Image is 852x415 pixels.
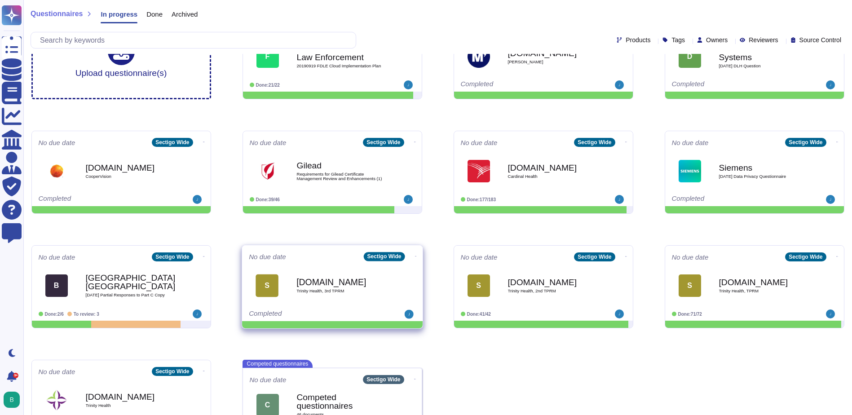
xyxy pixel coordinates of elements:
div: Sectigo Wide [785,252,826,261]
img: Logo [468,160,490,182]
span: No due date [250,139,287,146]
span: No due date [39,254,75,260]
b: [DOMAIN_NAME] [86,163,176,172]
b: [DOMAIN_NAME] [296,278,387,286]
div: Sectigo Wide [152,252,193,261]
span: Products [626,37,650,43]
span: Questionnaires [31,10,83,18]
span: Competed questionnaires [243,360,313,368]
span: Archived [172,11,198,18]
div: B [45,274,68,297]
span: [DATE] Data Privacy Questionnaire [719,174,809,179]
img: user [193,309,202,318]
span: Done: 41/42 [467,312,491,317]
span: Trinity Health, 2nd TPRM [508,289,598,293]
b: [DOMAIN_NAME] [719,278,809,287]
span: In progress [101,11,137,18]
b: Gilead [297,161,387,170]
img: user [404,195,413,204]
span: CooperVision [86,174,176,179]
span: Done: 21/22 [256,83,280,88]
span: Source Control [799,37,841,43]
div: Sectigo Wide [152,138,193,147]
span: No due date [461,139,498,146]
div: Sectigo Wide [785,138,826,147]
img: Logo [468,45,490,68]
div: Sectigo Wide [152,367,193,376]
img: user [826,80,835,89]
b: [DOMAIN_NAME] [86,393,176,401]
span: No due date [672,254,709,260]
div: F [256,45,279,68]
img: Logo [679,160,701,182]
span: Done: 2/6 [45,312,64,317]
img: user [193,195,202,204]
span: No due date [249,253,286,260]
b: Competed questionnaires [297,393,387,410]
span: No due date [39,139,75,146]
div: S [679,274,701,297]
b: [GEOGRAPHIC_DATA], [GEOGRAPHIC_DATA] [86,274,176,291]
div: Sectigo Wide [363,138,404,147]
span: [DATE] DLH Question [719,64,809,68]
div: S [256,274,278,297]
span: Trinity Health, 3rd TPRM [296,289,387,293]
img: user [826,309,835,318]
img: Logo [45,160,68,182]
div: Sectigo Wide [574,138,615,147]
div: Completed [39,195,149,204]
b: [DOMAIN_NAME] [508,49,598,57]
span: [DATE] Partial Responses to Part C Copy [86,293,176,297]
img: user [615,80,624,89]
div: 9+ [13,373,18,378]
span: 20190919 FDLE Cloud Implementation Plan [297,64,387,68]
span: Owners [706,37,728,43]
div: Sectigo Wide [574,252,615,261]
div: D [679,45,701,68]
img: user [615,195,624,204]
span: Trinity Health, TPRM [719,289,809,293]
img: user [615,309,624,318]
div: Sectigo Wide [363,252,405,261]
span: Done [146,11,163,18]
b: [US_STATE] Dept of Law Enforcement [297,44,387,62]
span: To review: 3 [74,312,99,317]
span: No due date [39,368,75,375]
div: Completed [249,310,360,319]
img: Logo [256,160,279,182]
img: user [4,392,20,408]
b: DLH Lufthansa Systems [719,44,809,62]
span: Requirements for Gilead Certificate Management Review and Enhancements (1) [297,172,387,181]
span: Tags [671,37,685,43]
div: Sectigo Wide [363,375,404,384]
span: Done: 71/72 [678,312,702,317]
span: Cardinal Health [508,174,598,179]
button: user [2,390,26,410]
div: Completed [672,195,782,204]
img: user [826,195,835,204]
div: Upload questionnaire(s) [75,38,167,77]
b: [DOMAIN_NAME] [508,278,598,287]
input: Search by keywords [35,32,356,48]
span: No due date [250,376,287,383]
div: Completed [672,80,782,89]
img: user [404,310,413,319]
span: Reviewers [749,37,778,43]
img: user [404,80,413,89]
b: Siemens [719,163,809,172]
span: Done: 177/183 [467,197,496,202]
div: Completed [461,80,571,89]
span: Done: 39/46 [256,197,280,202]
b: [DOMAIN_NAME] [508,163,598,172]
img: Logo [45,389,68,411]
span: No due date [461,254,498,260]
div: S [468,274,490,297]
span: Trinity Health [86,403,176,408]
span: [PERSON_NAME] [508,60,598,64]
span: No due date [672,139,709,146]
